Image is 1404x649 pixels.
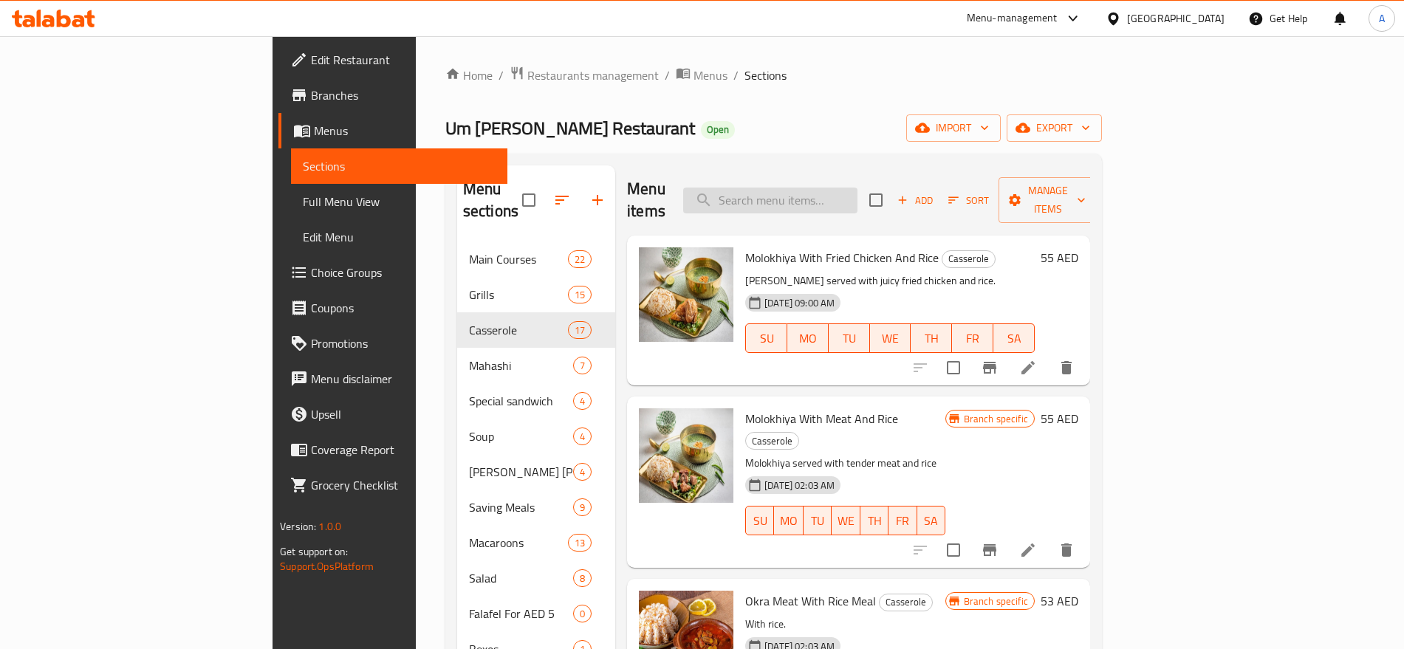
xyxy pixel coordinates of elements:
div: Mahashi [469,357,573,374]
div: items [573,569,592,587]
span: Casserole [469,321,568,339]
div: [PERSON_NAME] [PERSON_NAME]4 [457,454,615,490]
span: Manage items [1010,182,1086,219]
button: TH [860,506,888,535]
span: Edit Menu [303,228,495,246]
button: Add [891,189,939,212]
div: items [568,534,592,552]
span: 17 [569,323,591,337]
span: [PERSON_NAME] [PERSON_NAME] [469,463,573,481]
button: Branch-specific-item [972,350,1007,385]
li: / [665,66,670,84]
button: delete [1049,532,1084,568]
a: Branches [278,78,507,113]
span: SU [752,328,781,349]
button: Add section [580,182,615,218]
span: TH [866,510,883,532]
span: 13 [569,536,591,550]
div: Casserole17 [457,312,615,348]
h6: 55 AED [1041,247,1078,268]
div: Grills15 [457,277,615,312]
span: MO [793,328,823,349]
a: Promotions [278,326,507,361]
a: Edit Restaurant [278,42,507,78]
div: items [568,321,592,339]
button: WE [832,506,860,535]
span: MO [780,510,798,532]
div: items [573,357,592,374]
span: Molokhiya With Meat And Rice [745,408,898,430]
span: Coupons [311,299,495,317]
p: Molokhiya served with tender meat and rice [745,454,945,473]
a: Edit menu item [1019,541,1037,559]
p: With rice. [745,615,945,633]
span: SU [752,510,768,532]
span: TU [835,328,864,349]
span: TH [917,328,946,349]
a: Support.OpsPlatform [280,557,374,576]
span: Macaroons [469,534,568,552]
span: Casserole [942,250,995,267]
span: Select all sections [513,185,544,216]
h6: 55 AED [1041,408,1078,429]
span: Okra Meat With Rice Meal [745,590,876,612]
button: Branch-specific-item [972,532,1007,568]
a: Grocery Checklist [278,467,507,503]
a: Edit menu item [1019,359,1037,377]
div: Casserole [745,432,799,450]
div: Saving Meals9 [457,490,615,525]
div: Falafel For AED 5 [469,605,573,622]
span: Version: [280,517,316,536]
a: Menu disclaimer [278,361,507,396]
span: Add [895,192,935,209]
button: FR [888,506,917,535]
div: items [573,392,592,410]
a: Menus [278,113,507,148]
span: Add item [891,189,939,212]
div: Falafel For AED 50 [457,596,615,631]
button: WE [870,323,911,353]
span: Saving Meals [469,498,573,516]
span: 8 [574,571,591,586]
div: Casserole [879,594,933,611]
h2: Menu items [627,178,665,222]
a: Edit Menu [291,219,507,255]
span: Molokhiya With Fried Chicken And Rice [745,247,939,269]
span: Casserole [880,594,932,611]
button: SA [917,506,945,535]
div: Special sandwich4 [457,383,615,419]
li: / [733,66,739,84]
a: Full Menu View [291,184,507,219]
span: 1.0.0 [318,517,341,536]
span: WE [838,510,855,532]
div: Special sandwich [469,392,573,410]
span: Sort [948,192,989,209]
div: items [573,605,592,622]
div: Soup [469,427,573,445]
span: Choice Groups [311,264,495,281]
a: Coupons [278,290,507,326]
span: FR [894,510,911,532]
span: Select to update [938,535,969,566]
a: Choice Groups [278,255,507,290]
span: Restaurants management [527,66,659,84]
span: 7 [574,359,591,373]
span: export [1018,119,1090,137]
span: 22 [569,253,591,267]
span: Um [PERSON_NAME] Restaurant [445,111,695,145]
span: Sections [744,66,787,84]
span: Upsell [311,405,495,423]
span: Select section [860,185,891,216]
button: SU [745,323,787,353]
a: Restaurants management [510,66,659,85]
span: FR [958,328,987,349]
div: items [568,250,592,268]
span: WE [876,328,905,349]
a: Sections [291,148,507,184]
a: Upsell [278,396,507,432]
span: Get support on: [280,542,348,561]
div: Menu-management [967,10,1058,27]
div: items [573,463,592,481]
input: search [683,188,857,213]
